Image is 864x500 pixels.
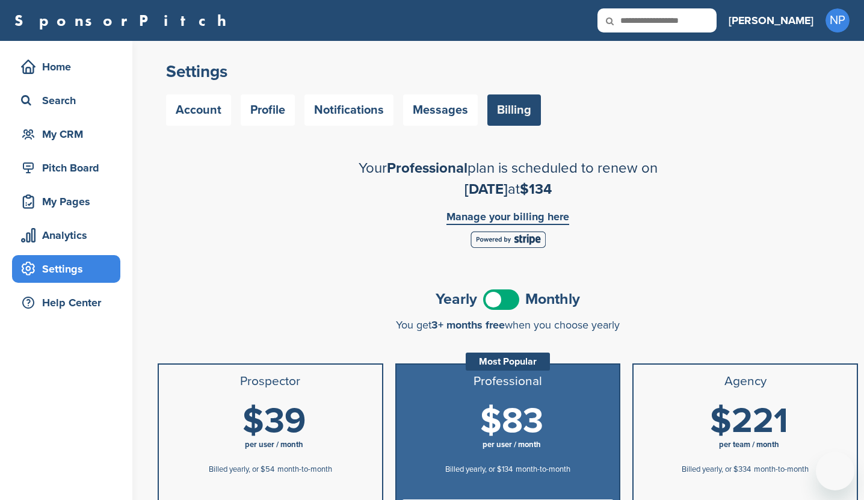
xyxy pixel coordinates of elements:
[682,465,751,474] span: Billed yearly, or $334
[719,440,779,449] span: per team / month
[729,12,813,29] h3: [PERSON_NAME]
[12,120,120,148] a: My CRM
[18,224,120,246] div: Analytics
[445,465,513,474] span: Billed yearly, or $134
[520,181,552,198] span: $134
[403,94,478,126] a: Messages
[18,157,120,179] div: Pitch Board
[480,400,543,442] span: $83
[710,400,788,442] span: $221
[436,292,477,307] span: Yearly
[12,53,120,81] a: Home
[431,318,505,332] span: 3+ months free
[18,56,120,78] div: Home
[464,181,508,198] span: [DATE]
[242,400,306,442] span: $39
[277,465,332,474] span: month-to-month
[729,7,813,34] a: [PERSON_NAME]
[12,221,120,249] a: Analytics
[483,440,541,449] span: per user / month
[166,61,850,82] h2: Settings
[12,255,120,283] a: Settings
[297,158,718,200] h2: Your plan is scheduled to renew on at
[12,188,120,215] a: My Pages
[18,258,120,280] div: Settings
[158,319,858,331] div: You get when you choose yearly
[12,87,120,114] a: Search
[18,123,120,145] div: My CRM
[241,94,295,126] a: Profile
[209,465,274,474] span: Billed yearly, or $54
[18,191,120,212] div: My Pages
[14,13,234,28] a: SponsorPitch
[245,440,303,449] span: per user / month
[825,8,850,32] span: NP
[401,374,615,389] h3: Professional
[754,465,809,474] span: month-to-month
[164,374,377,389] h3: Prospector
[166,94,231,126] a: Account
[816,452,854,490] iframe: Button to launch messaging window
[525,292,580,307] span: Monthly
[446,211,569,225] a: Manage your billing here
[18,90,120,111] div: Search
[304,94,393,126] a: Notifications
[12,289,120,316] a: Help Center
[466,353,550,371] div: Most Popular
[516,465,570,474] span: month-to-month
[18,292,120,313] div: Help Center
[12,154,120,182] a: Pitch Board
[487,94,541,126] a: Billing
[638,374,852,389] h3: Agency
[471,231,546,248] img: Stripe
[387,159,467,177] span: Professional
